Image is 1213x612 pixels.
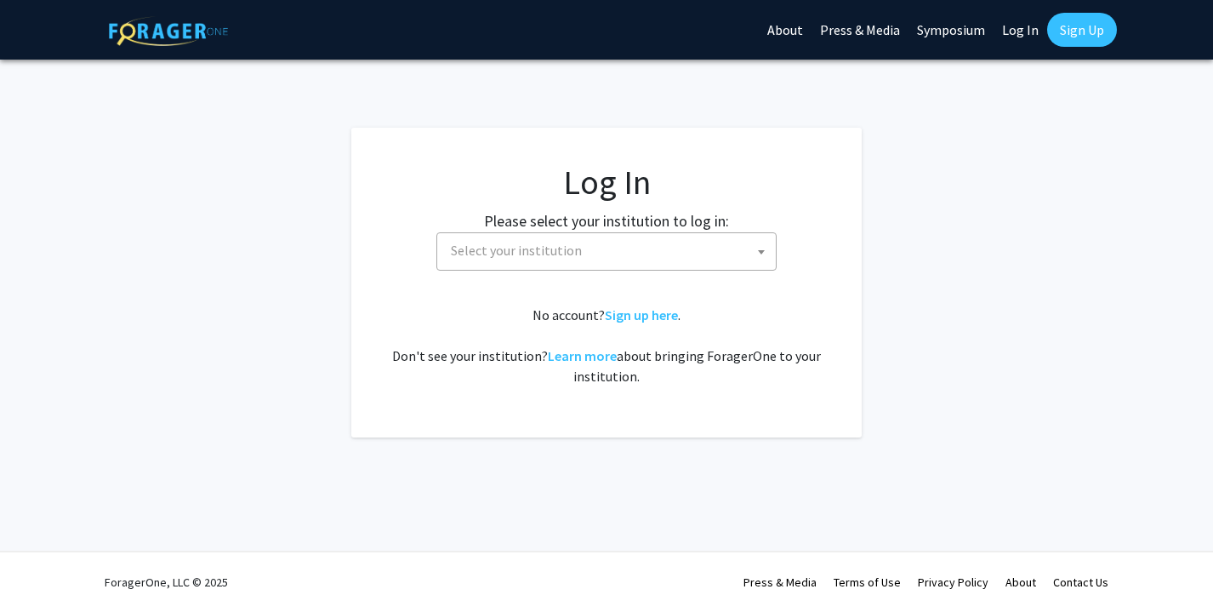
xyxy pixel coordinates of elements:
span: Select your institution [436,232,777,271]
a: Contact Us [1053,575,1108,590]
span: Select your institution [444,233,776,268]
a: Privacy Policy [918,575,988,590]
a: Press & Media [743,575,817,590]
div: ForagerOne, LLC © 2025 [105,552,228,612]
a: About [1005,575,1036,590]
span: Select your institution [451,242,582,259]
a: Sign Up [1047,13,1117,47]
div: No account? . Don't see your institution? about bringing ForagerOne to your institution. [385,305,828,386]
a: Sign up here [605,306,678,323]
label: Please select your institution to log in: [484,209,729,232]
a: Terms of Use [834,575,901,590]
h1: Log In [385,162,828,203]
a: Learn more about bringing ForagerOne to your institution [548,347,617,364]
img: ForagerOne Logo [109,16,228,46]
